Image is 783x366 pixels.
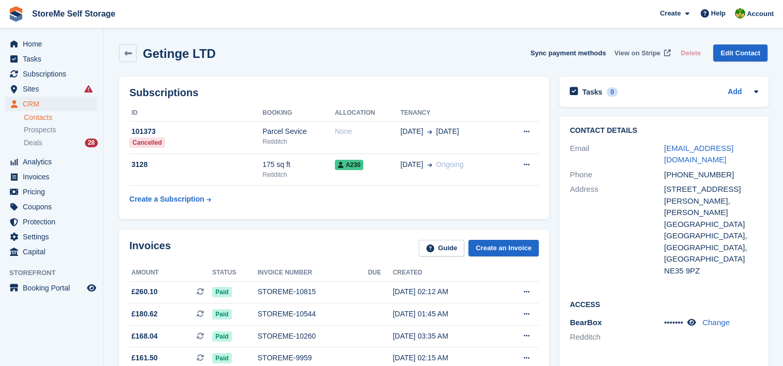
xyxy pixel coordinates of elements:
div: [DATE] 03:35 AM [393,331,498,342]
h2: Invoices [129,240,171,257]
div: [DATE] 02:15 AM [393,353,498,363]
div: STOREME-10815 [258,286,368,297]
h2: Tasks [582,87,602,97]
li: Redditch [570,331,664,343]
span: BearBox [570,318,602,327]
div: Email [570,143,664,166]
th: ID [129,105,262,121]
span: Deals [24,138,42,148]
a: Add [728,86,742,98]
span: Protection [23,215,85,229]
div: [DATE] 02:12 AM [393,286,498,297]
a: Preview store [85,282,98,294]
span: Home [23,37,85,51]
a: Guide [419,240,464,257]
th: Invoice number [258,265,368,281]
span: CRM [23,97,85,111]
th: Status [212,265,258,281]
a: Change [702,318,730,327]
h2: Getinge LTD [143,47,216,60]
th: Tenancy [401,105,504,121]
div: Cancelled [129,138,165,148]
button: Delete [676,44,705,62]
div: [GEOGRAPHIC_DATA] [664,253,758,265]
a: menu [5,52,98,66]
img: stora-icon-8386f47178a22dfd0bd8f6a31ec36ba5ce8667c1dd55bd0f319d3a0aa187defe.svg [8,6,24,22]
a: Prospects [24,125,98,135]
a: View on Stripe [610,44,673,62]
span: Settings [23,230,85,244]
span: [DATE] [401,159,423,170]
span: Help [711,8,726,19]
div: Create a Subscription [129,194,204,205]
span: Paid [212,309,231,319]
a: menu [5,82,98,96]
span: Sites [23,82,85,96]
button: Sync payment methods [530,44,606,62]
span: Coupons [23,200,85,214]
a: menu [5,67,98,81]
span: [DATE] [436,126,459,137]
span: A230 [335,160,364,170]
div: Redditch [262,137,335,146]
span: Paid [212,331,231,342]
a: Contacts [24,113,98,123]
a: Create an Invoice [468,240,539,257]
span: View on Stripe [614,48,660,58]
div: 0 [607,87,618,97]
span: Subscriptions [23,67,85,81]
a: Edit Contact [713,44,767,62]
a: menu [5,185,98,199]
th: Created [393,265,498,281]
div: NE35 9PZ [664,265,758,277]
th: Due [368,265,393,281]
span: £260.10 [131,286,158,297]
div: 28 [85,139,98,147]
div: 101373 [129,126,262,137]
div: Phone [570,169,664,181]
span: Prospects [24,125,56,135]
div: Parcel Sevice [262,126,335,137]
span: Capital [23,245,85,259]
h2: Contact Details [570,127,758,135]
span: Booking Portal [23,281,85,295]
div: [PERSON_NAME][GEOGRAPHIC_DATA] [GEOGRAPHIC_DATA], [GEOGRAPHIC_DATA], [664,207,758,253]
span: £168.04 [131,331,158,342]
div: STOREME-10260 [258,331,368,342]
span: Storefront [9,268,103,278]
a: menu [5,200,98,214]
div: STOREME-10544 [258,309,368,319]
span: Account [747,9,774,19]
span: £161.50 [131,353,158,363]
div: [PHONE_NUMBER] [664,169,758,181]
span: Create [660,8,681,19]
a: menu [5,215,98,229]
span: Tasks [23,52,85,66]
div: 175 sq ft [262,159,335,170]
a: menu [5,170,98,184]
span: £180.62 [131,309,158,319]
div: Address [570,184,664,277]
div: None [335,126,401,137]
div: STOREME-9959 [258,353,368,363]
span: Pricing [23,185,85,199]
span: Invoices [23,170,85,184]
a: StoreMe Self Storage [28,5,120,22]
span: Paid [212,287,231,297]
span: Paid [212,353,231,363]
a: menu [5,97,98,111]
div: 3128 [129,159,262,170]
i: Smart entry sync failures have occurred [84,85,93,93]
span: [DATE] [401,126,423,137]
a: menu [5,37,98,51]
span: Analytics [23,155,85,169]
th: Amount [129,265,212,281]
span: ••••••• [664,318,683,327]
div: Redditch [262,170,335,179]
th: Allocation [335,105,401,121]
a: menu [5,230,98,244]
h2: Subscriptions [129,87,539,99]
a: menu [5,245,98,259]
img: StorMe [735,8,745,19]
a: Create a Subscription [129,190,211,209]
